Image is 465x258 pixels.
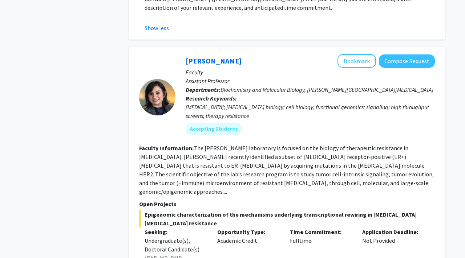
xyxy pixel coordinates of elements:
[186,123,242,135] mat-chip: Accepting Students
[290,228,352,236] p: Time Commitment:
[186,68,435,77] p: Faculty
[186,86,221,93] b: Departments:
[186,95,237,102] b: Research Keywords:
[362,228,424,236] p: Application Deadline:
[5,225,31,253] iframe: Chat
[186,56,242,65] a: [PERSON_NAME]
[139,210,435,228] span: Epigenomic characterization of the mechanisms underlying transcriptional rewiring in [MEDICAL_DAT...
[139,144,434,195] fg-read-more: The [PERSON_NAME] laboratory is focused on the biology of therapeutic resistance in [MEDICAL_DATA...
[139,200,435,208] p: Open Projects
[139,144,194,152] b: Faculty Information:
[217,228,279,236] p: Opportunity Type:
[145,228,206,236] p: Seeking:
[221,86,433,93] span: Biochemistry and Molecular Biology, [PERSON_NAME][GEOGRAPHIC_DATA][MEDICAL_DATA]
[145,24,169,32] button: Show less
[186,77,435,85] p: Assistant Professor
[379,54,435,68] button: Compose Request to Utthara Nayar
[337,54,376,68] button: Add Utthara Nayar to Bookmarks
[186,103,435,120] div: [MEDICAL_DATA]; [MEDICAL_DATA] biology; cell biology; functional genomics; signaling; high throug...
